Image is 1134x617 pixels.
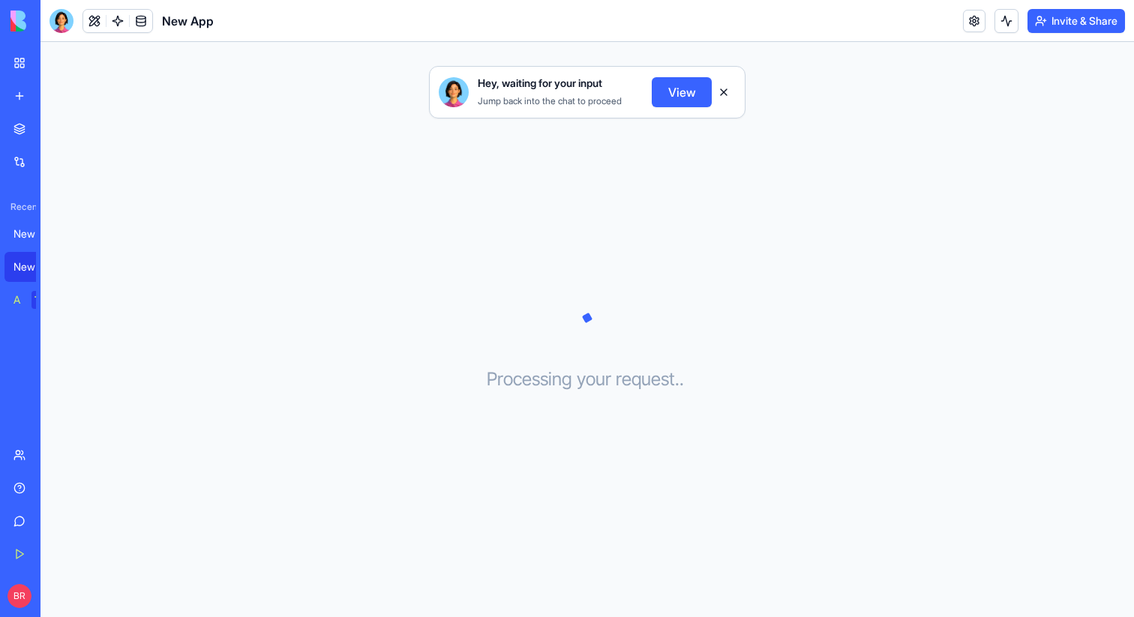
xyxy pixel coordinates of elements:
[487,367,688,391] h3: Processing your request
[13,292,21,307] div: AI Logo Generator
[679,367,684,391] span: .
[4,285,64,315] a: AI Logo GeneratorTRY
[4,252,64,282] a: New App
[478,95,622,106] span: Jump back into the chat to proceed
[162,12,214,30] span: New App
[675,367,679,391] span: .
[7,584,31,608] span: BR
[10,10,103,31] img: logo
[13,259,55,274] div: New App
[4,219,64,249] a: New App
[1027,9,1125,33] button: Invite & Share
[13,226,55,241] div: New App
[4,201,36,213] span: Recent
[652,77,712,107] button: View
[31,291,55,309] div: TRY
[439,77,469,107] img: Ella_00000_wcx2te.png
[478,76,602,91] span: Hey, waiting for your input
